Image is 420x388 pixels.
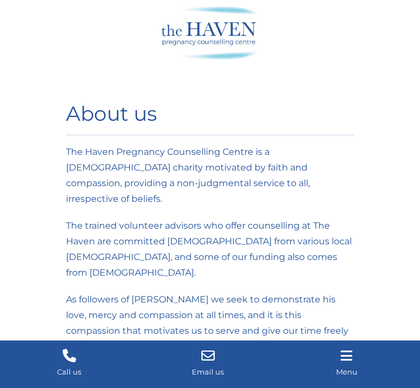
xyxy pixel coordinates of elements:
div: Email us [148,364,268,380]
p: The Haven Pregnancy Counselling Centre is a [DEMOGRAPHIC_DATA] charity motivated by faith and com... [66,144,355,207]
a: Menu [277,340,416,387]
div: Call us [9,364,130,380]
a: Email us [139,340,277,387]
p: As followers of [PERSON_NAME] we seek to demonstrate his love, mercy and compassion at all times,... [66,292,355,386]
div: Menu [286,364,407,380]
h1: About us [66,102,355,126]
p: The trained volunteer advisors who offer counselling at The Haven are committed [DEMOGRAPHIC_DATA... [66,218,355,281]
